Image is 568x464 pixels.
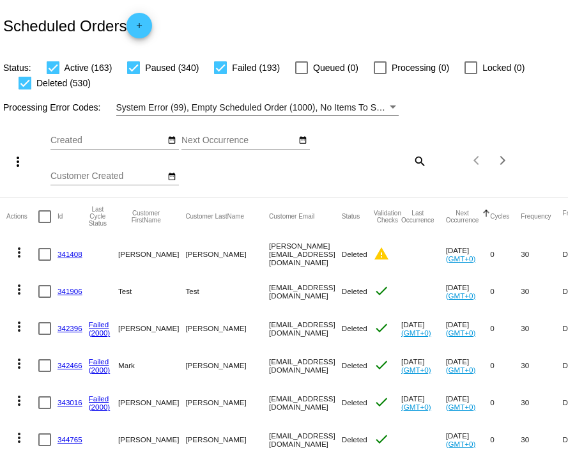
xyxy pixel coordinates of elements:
[12,356,27,371] mat-icon: more_vert
[118,421,185,458] mat-cell: [PERSON_NAME]
[12,319,27,334] mat-icon: more_vert
[116,100,399,116] mat-select: Filter by Processing Error Codes
[12,430,27,445] mat-icon: more_vert
[167,172,176,182] mat-icon: date_range
[50,135,165,146] input: Created
[118,310,185,347] mat-cell: [PERSON_NAME]
[446,421,491,458] mat-cell: [DATE]
[12,393,27,408] mat-icon: more_vert
[89,394,109,403] a: Failed
[401,210,434,224] button: Change sorting for LastOccurrenceUtc
[232,60,280,75] span: Failed (193)
[392,60,449,75] span: Processing (0)
[342,361,367,369] span: Deleted
[521,347,562,384] mat-cell: 30
[89,329,111,337] a: (2000)
[446,273,491,310] mat-cell: [DATE]
[36,75,91,91] span: Deleted (530)
[521,213,551,220] button: Change sorting for Frequency
[490,384,521,421] mat-cell: 0
[269,236,342,273] mat-cell: [PERSON_NAME][EMAIL_ADDRESS][DOMAIN_NAME]
[89,403,111,411] a: (2000)
[446,384,491,421] mat-cell: [DATE]
[269,384,342,421] mat-cell: [EMAIL_ADDRESS][DOMAIN_NAME]
[490,273,521,310] mat-cell: 0
[58,361,82,369] a: 342466
[342,287,367,295] span: Deleted
[521,384,562,421] mat-cell: 30
[401,366,431,374] a: (GMT+0)
[118,347,185,384] mat-cell: Mark
[118,273,185,310] mat-cell: Test
[145,60,199,75] span: Paused (340)
[58,435,82,444] a: 344765
[446,254,476,263] a: (GMT+0)
[132,21,147,36] mat-icon: add
[3,102,101,112] span: Processing Error Codes:
[521,236,562,273] mat-cell: 30
[446,440,476,448] a: (GMT+0)
[490,213,509,220] button: Change sorting for Cycles
[12,245,27,260] mat-icon: more_vert
[89,320,109,329] a: Failed
[374,283,389,298] mat-icon: check
[89,206,107,227] button: Change sorting for LastProcessingCycleId
[411,151,427,171] mat-icon: search
[6,197,38,236] mat-header-cell: Actions
[464,148,490,173] button: Previous page
[342,250,367,258] span: Deleted
[374,246,389,261] mat-icon: warning
[313,60,358,75] span: Queued (0)
[342,398,367,406] span: Deleted
[58,213,63,220] button: Change sorting for Id
[89,357,109,366] a: Failed
[446,210,479,224] button: Change sorting for NextOccurrenceUtc
[521,310,562,347] mat-cell: 30
[342,213,360,220] button: Change sorting for Status
[342,435,367,444] span: Deleted
[446,403,476,411] a: (GMT+0)
[185,310,269,347] mat-cell: [PERSON_NAME]
[446,347,491,384] mat-cell: [DATE]
[401,384,446,421] mat-cell: [DATE]
[181,135,296,146] input: Next Occurrence
[446,291,476,300] a: (GMT+0)
[521,273,562,310] mat-cell: 30
[490,421,521,458] mat-cell: 0
[185,236,269,273] mat-cell: [PERSON_NAME]
[401,347,446,384] mat-cell: [DATE]
[12,282,27,297] mat-icon: more_vert
[298,135,307,146] mat-icon: date_range
[58,250,82,258] a: 341408
[490,347,521,384] mat-cell: 0
[50,171,165,182] input: Customer Created
[58,398,82,406] a: 343016
[374,431,389,447] mat-icon: check
[65,60,112,75] span: Active (163)
[269,421,342,458] mat-cell: [EMAIL_ADDRESS][DOMAIN_NAME]
[58,287,82,295] a: 341906
[58,324,82,332] a: 342396
[269,310,342,347] mat-cell: [EMAIL_ADDRESS][DOMAIN_NAME]
[446,236,491,273] mat-cell: [DATE]
[185,273,269,310] mat-cell: Test
[401,310,446,347] mat-cell: [DATE]
[521,421,562,458] mat-cell: 30
[118,384,185,421] mat-cell: [PERSON_NAME]
[374,394,389,410] mat-icon: check
[185,213,244,220] button: Change sorting for CustomerLastName
[185,347,269,384] mat-cell: [PERSON_NAME]
[446,329,476,337] a: (GMT+0)
[446,366,476,374] a: (GMT+0)
[3,63,31,73] span: Status:
[374,320,389,336] mat-icon: check
[490,236,521,273] mat-cell: 0
[118,236,185,273] mat-cell: [PERSON_NAME]
[118,210,174,224] button: Change sorting for CustomerFirstName
[3,13,152,38] h2: Scheduled Orders
[167,135,176,146] mat-icon: date_range
[10,154,26,169] mat-icon: more_vert
[269,213,314,220] button: Change sorting for CustomerEmail
[401,403,431,411] a: (GMT+0)
[446,310,491,347] mat-cell: [DATE]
